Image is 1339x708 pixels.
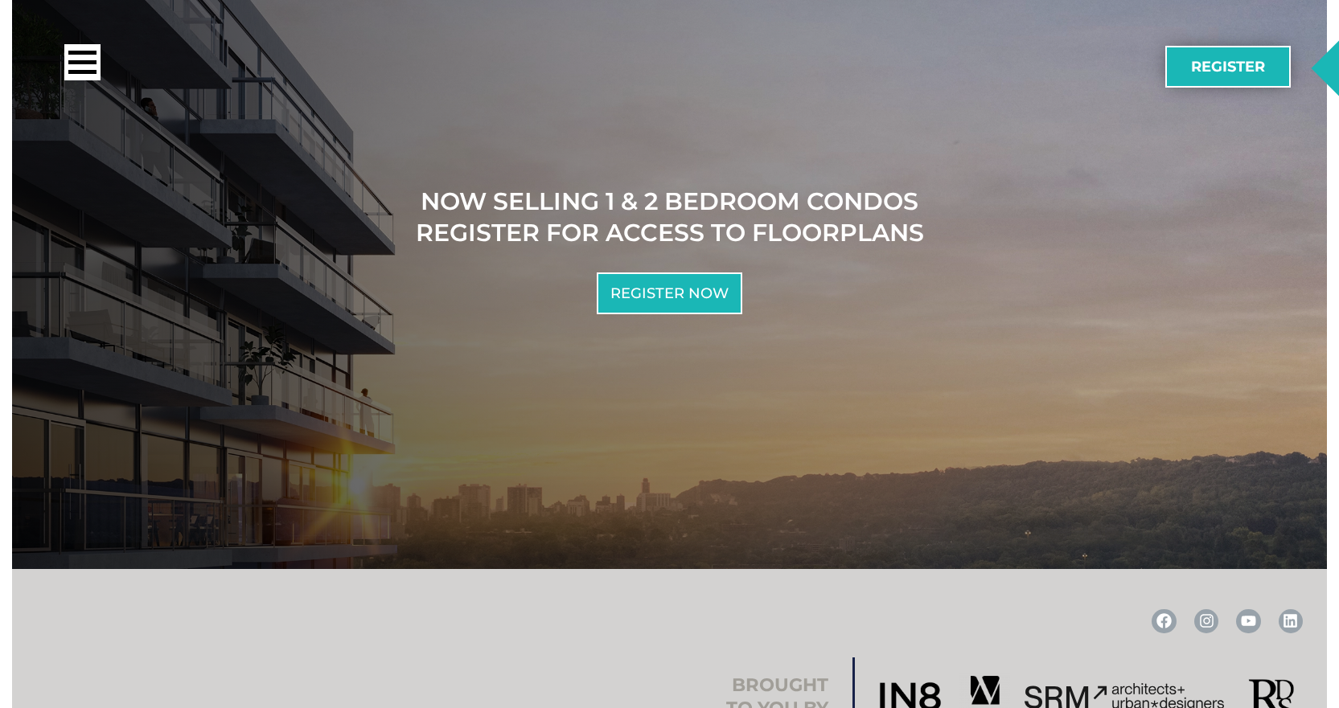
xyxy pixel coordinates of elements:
a: Register Now [597,272,742,314]
h2: NOW SELLING 1 & 2 BEDROOM CONDOS Register for access to Floorplans​ [395,186,944,248]
span: Register [1191,59,1265,74]
span: Register Now [610,286,729,301]
a: Register [1165,46,1291,88]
